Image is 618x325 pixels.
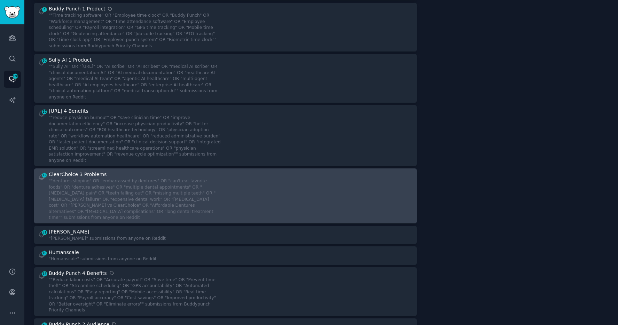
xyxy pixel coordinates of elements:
[49,108,88,115] div: [URL] 4 Benefits
[41,251,48,255] span: 10
[41,58,48,63] span: 16
[49,249,79,256] div: Humanscale
[41,173,48,177] span: 12
[49,5,105,13] div: Buddy Punch 1 Product
[41,7,48,12] span: 4
[49,256,157,262] div: "Humanscale" submissions from anyone on Reddit
[49,178,221,221] div: ""dentures slipping" OR "embarrassed by dentures" OR "can't eat favorite foods" OR "denture adhes...
[49,228,89,236] div: [PERSON_NAME]
[34,246,417,265] a: 10Humanscale"Humanscale" submissions from anyone on Reddit
[41,230,48,235] span: 31
[49,64,221,100] div: ""Sully AI" OR "[URL]" OR "AI scribe" OR "AI scribes" OR "medical AI scribe" OR "clinical documen...
[4,71,21,88] a: 1281
[49,56,92,64] div: Sully AI 1 Product
[34,168,417,223] a: 12ClearChoice 3 Problems""dentures slipping" OR "embarrassed by dentures" OR "can't eat favorite ...
[34,105,417,166] a: 15[URL] 4 Benefits""reduce physician burnout" OR "save clinician time" OR "improve documentation ...
[49,236,166,242] div: "[PERSON_NAME]" submissions from anyone on Reddit
[4,6,20,18] img: GummySearch logo
[49,171,107,178] div: ClearChoice 3 Problems
[49,13,221,49] div: ""Time tracking software" OR "Employee time clock" OR "Buddy Punch" OR "Workforce management" OR ...
[41,109,48,114] span: 15
[41,271,48,276] span: 18
[49,115,221,164] div: ""reduce physician burnout" OR "save clinician time" OR "improve documentation efficiency" OR "in...
[34,226,417,244] a: 31[PERSON_NAME]"[PERSON_NAME]" submissions from anyone on Reddit
[12,74,18,79] span: 1281
[34,3,417,51] a: 4Buddy Punch 1 Product""Time tracking software" OR "Employee time clock" OR "Buddy Punch" OR "Wor...
[49,277,221,314] div: ""Reduce labor costs" OR "Accurate payroll" OR "Save time" OR "Prevent time theft" OR "Streamline...
[34,267,417,316] a: 18Buddy Punch 4 Benefits""Reduce labor costs" OR "Accurate payroll" OR "Save time" OR "Prevent ti...
[34,54,417,103] a: 16Sully AI 1 Product""Sully AI" OR "[URL]" OR "AI scribe" OR "AI scribes" OR "medical AI scribe" ...
[49,270,107,277] div: Buddy Punch 4 Benefits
